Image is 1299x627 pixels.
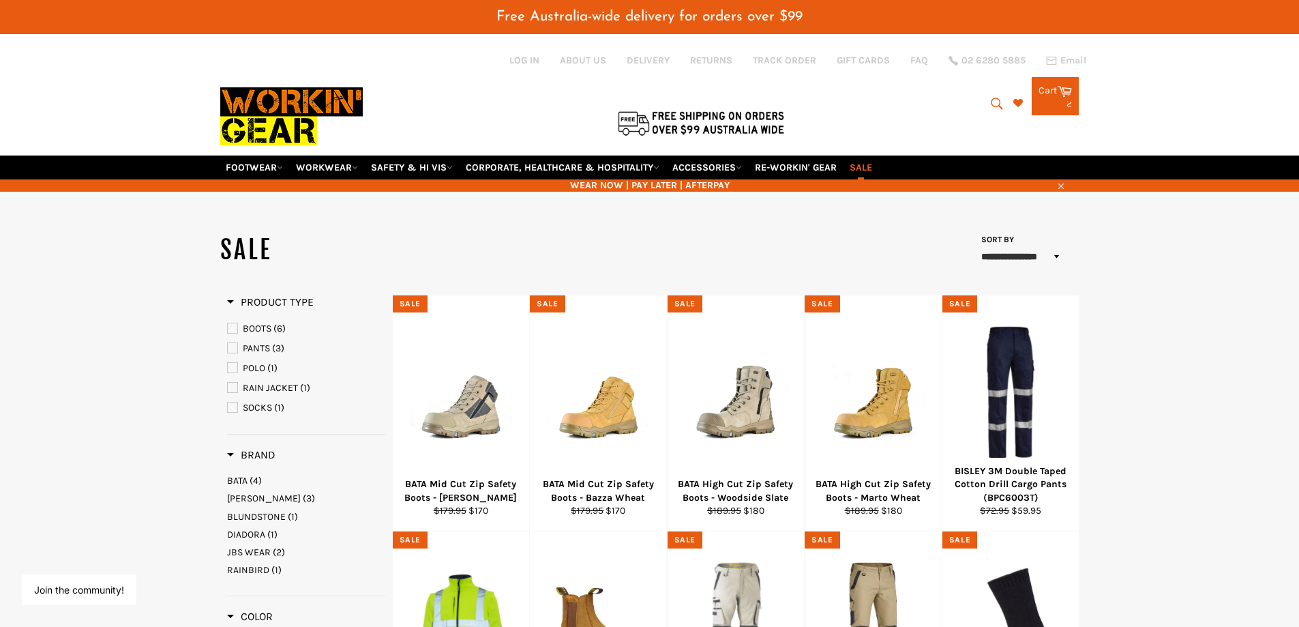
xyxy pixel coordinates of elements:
span: (1) [300,382,310,394]
s: $189.95 [707,505,741,516]
span: Email [1060,56,1086,65]
span: JBS WEAR [227,546,271,558]
a: SOCKS [227,400,385,415]
a: 02 6280 5885 [949,56,1026,65]
span: (3) [303,493,315,504]
a: DELIVERY [627,54,670,67]
a: Cart 2 [1032,77,1079,115]
h3: Product Type [227,295,314,309]
span: Product Type [227,295,314,308]
a: FAQ [910,54,928,67]
s: $72.95 [980,505,1009,516]
span: Brand [227,448,275,461]
s: $189.95 [845,505,879,516]
h3: Brand [227,448,275,462]
span: 02 6280 5885 [961,56,1026,65]
span: POLO [243,362,265,374]
a: DIADORA [227,528,385,541]
a: SALE [844,156,878,179]
div: BISLEY 3M Double Taped Cotton Drill Cargo Pants (BPC6003T) [951,465,1071,504]
div: Sale [942,531,977,549]
a: BLUNDSTONE [227,510,385,523]
div: $170 [401,504,521,517]
a: GIFT CARDS [837,54,890,67]
a: RAINBIRD [227,564,385,577]
div: Sale [805,295,839,312]
span: (4) [250,475,262,486]
div: BATA High Cut Zip Safety Boots - Woodside Slate [676,478,796,504]
span: BLUNDSTONE [227,511,286,523]
span: BOOTS [243,323,271,334]
div: BATA High Cut Zip Safety Boots - Marto Wheat [813,478,934,504]
img: Workin Gear leaders in Workwear, Safety Boots, PPE, Uniforms. Australia's No.1 in Workwear [220,78,363,155]
a: ABOUT US [560,54,606,67]
div: $170 [539,504,659,517]
span: (1) [271,564,282,576]
a: BOOTS [227,321,385,336]
a: BATA [227,474,385,487]
span: PANTS [243,342,270,354]
span: BATA [227,475,248,486]
a: BISLEY [227,492,385,505]
button: Join the community! [34,584,124,596]
span: (1) [267,362,278,374]
span: Free Australia-wide delivery for orders over $99 [496,10,803,24]
a: RETURNS [690,54,732,67]
div: Sale [668,295,702,312]
span: (6) [273,323,286,334]
a: BATA Mid Cut Zip Safety Boots - Bazza Wheat - Workin' Gear BATA Mid Cut Zip Safety Boots - Bazza ... [529,295,667,531]
a: POLO [227,361,385,376]
a: BISLEY BPC6003T 3M Double Taped Cotton Drill Cargo Pants - Workin' Gear BISLEY 3M Double Taped Co... [942,295,1079,531]
a: WORKWEAR [290,156,363,179]
img: BATA High Cut Zip Safety Boots - Marto Wheat - Workin' Gear [822,341,925,444]
span: WEAR NOW | PAY LATER | AFTERPAY [220,179,1079,192]
div: Sale [942,295,977,312]
a: FOOTWEAR [220,156,288,179]
span: DIADORA [227,529,265,540]
div: Sale [393,531,428,549]
a: TRACK ORDER [753,54,816,67]
h3: Color [227,610,273,624]
span: SOCKS [243,402,272,413]
div: $59.95 [951,504,1071,517]
div: Sale [530,295,565,312]
a: BATA High Cut Zip Safety Boots - Marto Wheat - Workin' Gear BATA High Cut Zip Safety Boots - Mart... [804,295,942,531]
div: BATA Mid Cut Zip Safety Boots - Bazza Wheat [539,478,659,504]
div: $180 [676,504,796,517]
a: SAFETY & HI VIS [365,156,458,179]
span: RAIN JACKET [243,382,298,394]
a: ACCESSORIES [667,156,747,179]
div: $180 [813,504,934,517]
img: BATA Mid Cut Zip Safety Boots - Roy Slate - Workin' Gear [410,341,513,444]
img: Flat $9.95 shipping Australia wide [616,108,786,137]
a: BATA Mid Cut Zip Safety Boots - Roy Slate - Workin' Gear BATA Mid Cut Zip Safety Boots - [PERSON_... [392,295,530,531]
img: BISLEY BPC6003T 3M Double Taped Cotton Drill Cargo Pants - Workin' Gear [959,324,1062,461]
a: BATA High Cut Zip Safety Boots - Woodside Slate - Workin' Gear BATA High Cut Zip Safety Boots - W... [667,295,805,531]
div: Sale [393,295,428,312]
div: BATA Mid Cut Zip Safety Boots - [PERSON_NAME] [401,478,521,504]
a: RAIN JACKET [227,381,385,396]
span: 2 [1066,98,1072,109]
span: RAINBIRD [227,564,269,576]
span: (1) [288,511,298,523]
span: (1) [274,402,284,413]
span: [PERSON_NAME] [227,493,301,504]
a: Log in [509,55,539,66]
label: Sort by [977,234,1015,246]
a: CORPORATE, HEALTHCARE & HOSPITALITY [460,156,665,179]
span: (3) [272,342,284,354]
s: $179.95 [571,505,603,516]
a: PANTS [227,341,385,356]
span: (1) [267,529,278,540]
span: (2) [273,546,285,558]
a: RE-WORKIN' GEAR [749,156,842,179]
a: JBS WEAR [227,546,385,559]
a: Email [1046,55,1086,66]
h1: SALE [220,233,650,267]
s: $179.95 [434,505,466,516]
div: Sale [805,531,839,549]
div: Sale [668,531,702,549]
img: BATA High Cut Zip Safety Boots - Woodside Slate - Workin' Gear [685,341,788,444]
img: BATA Mid Cut Zip Safety Boots - Bazza Wheat - Workin' Gear [547,341,650,444]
